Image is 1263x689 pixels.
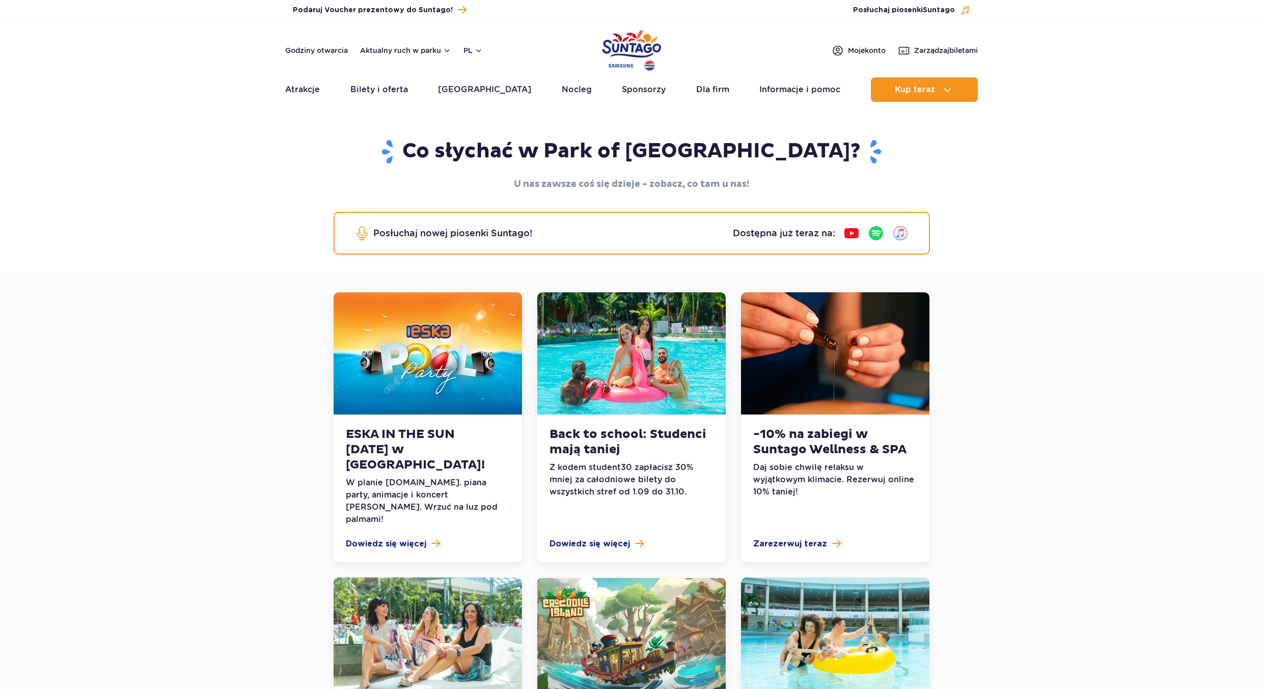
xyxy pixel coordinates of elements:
a: Podaruj Voucher prezentowy do Suntago! [293,3,466,17]
button: Kup teraz [871,77,978,102]
button: pl [463,45,483,56]
h3: ESKA IN THE SUN [DATE] w [GEOGRAPHIC_DATA]! [346,427,510,473]
h3: -10% na zabiegi w Suntago Wellness & SPA [753,427,917,457]
a: Zarządzajbiletami [898,44,978,57]
p: Daj sobie chwilę relaksu w wyjątkowym klimacie. Rezerwuj online 10% taniej! [753,461,917,498]
a: Dowiedz się więcej [346,538,510,550]
button: Posłuchaj piosenkiSuntago [853,5,970,15]
button: Aktualny ruch w parku [360,46,451,54]
a: Mojekonto [832,44,886,57]
img: Back to school: Studenci mają taniej [537,292,726,415]
a: Nocleg [562,77,592,102]
a: Zarezerwuj teraz [753,538,917,550]
img: Spotify [868,225,884,241]
span: Moje konto [848,45,886,56]
h1: Co słychać w Park of [GEOGRAPHIC_DATA]? [334,139,930,165]
a: [GEOGRAPHIC_DATA] [438,77,531,102]
span: Podaruj Voucher prezentowy do Suntago! [293,5,453,15]
span: Dowiedz się więcej [346,538,426,550]
span: Kup teraz [895,85,935,94]
p: U nas zawsze coś się dzieje - zobacz, co tam u nas! [334,177,930,191]
span: Posłuchaj piosenki [853,5,955,15]
img: iTunes [892,225,909,241]
span: Zarezerwuj teraz [753,538,827,550]
span: Zarządzaj biletami [914,45,978,56]
a: Godziny otwarcia [285,45,348,56]
img: -10% na zabiegi w Suntago Wellness &amp; SPA [741,292,929,415]
p: Dostępna już teraz na: [733,226,835,240]
span: Suntago [923,7,955,14]
span: Dowiedz się więcej [550,538,630,550]
a: Park of Poland [602,25,661,72]
p: W planie [DOMAIN_NAME]. piana party, animacje i koncert [PERSON_NAME]. Wrzuć na luz pod palmami! [346,477,510,526]
p: Posłuchaj nowej piosenki Suntago! [373,226,532,240]
a: Atrakcje [285,77,320,102]
a: Dowiedz się więcej [550,538,713,550]
a: Informacje i pomoc [759,77,840,102]
h3: Back to school: Studenci mają taniej [550,427,713,457]
p: Z kodem student30 zapłacisz 30% mniej za całodniowe bilety do wszystkich stref od 1.09 do 31.10. [550,461,713,498]
a: Bilety i oferta [350,77,408,102]
a: Dla firm [696,77,729,102]
a: Sponsorzy [622,77,666,102]
img: YouTube [843,225,860,241]
img: ESKA IN THE SUN&lt;br&gt;6 września w Suntago! [334,292,522,415]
